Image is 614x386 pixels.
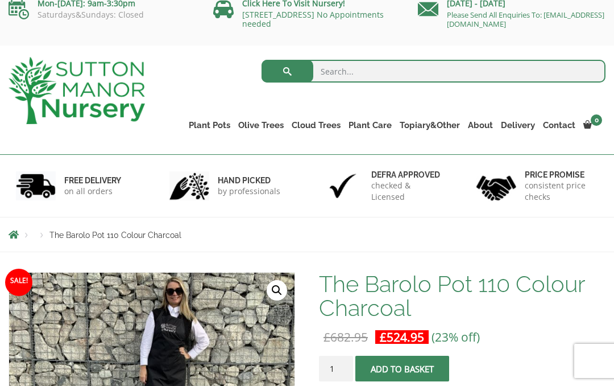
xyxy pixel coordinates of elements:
[464,117,497,133] a: About
[16,171,56,200] img: 1.jpg
[355,356,449,381] button: Add to basket
[185,117,234,133] a: Plant Pots
[9,57,145,124] img: logo
[539,117,579,133] a: Contact
[323,171,363,200] img: 3.jpg
[323,329,330,345] span: £
[371,180,445,203] p: checked & Licensed
[371,170,445,180] h6: Defra approved
[218,175,280,186] h6: hand picked
[169,171,209,200] img: 2.jpg
[432,329,480,345] span: (23% off)
[218,186,280,197] p: by professionals
[476,169,516,203] img: 4.jpg
[579,117,605,133] a: 0
[345,117,396,133] a: Plant Care
[64,175,121,186] h6: FREE DELIVERY
[525,180,598,203] p: consistent price checks
[262,60,605,83] input: Search...
[9,230,605,239] nav: Breadcrumbs
[323,329,368,345] bdi: 682.95
[525,170,598,180] h6: Price promise
[396,117,464,133] a: Topiary&Other
[234,117,288,133] a: Olive Trees
[288,117,345,133] a: Cloud Trees
[447,10,604,29] a: Please Send All Enquiries To: [EMAIL_ADDRESS][DOMAIN_NAME]
[64,186,121,197] p: on all orders
[380,329,424,345] bdi: 524.95
[319,356,353,381] input: Product quantity
[591,114,602,126] span: 0
[5,269,32,296] span: Sale!
[49,231,181,240] span: The Barolo Pot 110 Colour Charcoal
[242,9,384,29] a: [STREET_ADDRESS] No Appointments needed
[319,272,605,320] h1: The Barolo Pot 110 Colour Charcoal
[380,329,387,345] span: £
[497,117,539,133] a: Delivery
[267,280,287,301] a: View full-screen image gallery
[9,10,196,19] p: Saturdays&Sundays: Closed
